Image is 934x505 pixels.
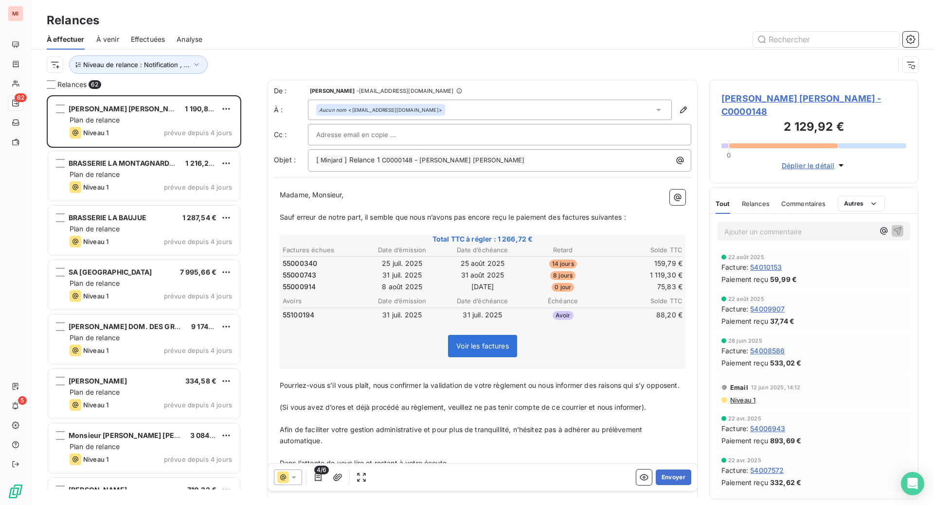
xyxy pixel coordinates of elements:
span: Tout [716,200,730,208]
span: Madame, Monsieur, [280,191,344,199]
span: 1 216,28 € [185,159,220,167]
span: Monsieur [PERSON_NAME] [PERSON_NAME] [69,431,221,439]
th: Échéance [523,296,603,306]
span: 1 190,89 € [185,104,219,113]
span: 54008586 [750,346,785,356]
span: Avoir [553,311,574,320]
span: 54006943 [750,423,785,434]
span: Dans l’attente de vous lire et restant à votre écoute. [280,459,449,467]
span: Plan de relance [70,388,120,396]
td: 31 juil. 2025 [362,310,442,320]
span: [PERSON_NAME] DOM. DES GRANDES VIGNES [69,322,227,331]
span: 22 avr. 2025 [728,416,761,421]
td: 31 juil. 2025 [443,310,522,320]
th: Date d’émission [362,296,442,306]
span: De : [274,86,308,96]
span: 62 [89,80,101,89]
span: 62 [15,93,27,102]
span: Plan de relance [70,333,120,342]
span: 5 [18,396,27,405]
span: 22 août 2025 [728,296,764,302]
span: À effectuer [47,35,85,44]
td: 159,79 € [604,258,683,269]
div: MI [8,6,23,21]
td: 8 août 2025 [362,281,442,292]
span: prévue depuis 4 jours [164,129,232,137]
td: 1 119,30 € [604,270,683,280]
span: 28 juin 2025 [728,338,762,344]
span: 59,99 € [770,274,797,284]
span: 7 995,66 € [180,268,217,276]
th: Solde TTC [604,296,683,306]
h3: 2 129,92 € [721,118,906,138]
span: Plan de relance [70,116,120,124]
span: Afin de faciliter votre gestion administrative et pour plus de tranquillité, n’hésitez pas à adhé... [280,425,644,445]
span: 12 juin 2025, 14:12 [751,384,801,390]
span: 55000743 [283,270,316,280]
em: Aucun nom [319,106,346,113]
span: Minjard [319,155,344,166]
div: <[EMAIL_ADDRESS][DOMAIN_NAME]> [319,106,442,113]
td: 31 août 2025 [443,270,522,280]
button: Niveau de relance : Notification , ... [69,55,208,74]
span: prévue depuis 4 jours [164,183,232,191]
span: 4/6 [314,466,329,474]
label: Cc : [274,130,308,139]
span: Effectuées [131,35,165,44]
span: Niveau 1 [729,396,755,404]
span: Pourriez-vous s’il vous plaît, nous confirmer la validation de votre règlement ou nous informer d... [280,381,680,389]
span: 3 084,19 € [190,431,226,439]
span: 14 jours [549,260,577,268]
span: Plan de relance [70,442,120,451]
th: Factures échues [282,245,361,255]
button: Envoyer [656,470,691,485]
span: prévue depuis 4 jours [164,347,232,354]
td: 88,20 € [604,310,683,320]
span: Objet : [274,156,296,164]
span: [PERSON_NAME] [69,486,127,494]
td: 25 août 2025 [443,258,522,269]
span: (Si vous avez d’ores et déjà procédé au règlement, veuillez ne pas tenir compte de ce courrier et... [280,403,646,411]
span: prévue depuis 4 jours [164,455,232,463]
span: 22 avr. 2025 [728,457,761,463]
span: Niveau 1 [83,183,108,191]
div: Open Intercom Messenger [901,472,924,495]
span: Total TTC à régler : 1 266,72 € [281,234,684,244]
span: [PERSON_NAME] [PERSON_NAME] [69,104,187,113]
span: Niveau 1 [83,238,108,245]
span: ] Relance 1 [344,156,380,164]
span: Paiement reçu [721,477,768,488]
span: prévue depuis 4 jours [164,238,232,245]
span: 332,62 € [770,477,801,488]
span: SA [GEOGRAPHIC_DATA] [69,268,152,276]
span: Niveau 1 [83,455,108,463]
span: 22 août 2025 [728,254,764,260]
span: Facture : [721,423,748,434]
th: Retard [523,245,603,255]
td: [DATE] [443,281,522,292]
span: 334,58 € [185,377,216,385]
span: Paiement reçu [721,358,768,368]
span: Plan de relance [70,225,120,233]
span: C0000148 [380,155,414,166]
th: Avoirs [282,296,361,306]
span: Niveau 1 [83,129,108,137]
span: À venir [96,35,119,44]
span: prévue depuis 4 jours [164,292,232,300]
span: Niveau 1 [83,401,108,409]
span: 55000340 [283,259,317,268]
span: Relances [57,80,87,89]
span: [PERSON_NAME] [310,88,355,94]
span: Niveau de relance : Notification , ... [83,61,190,69]
span: Niveau 1 [83,292,108,300]
span: Analyse [177,35,202,44]
span: Facture : [721,465,748,475]
span: 55000914 [283,282,316,292]
span: 54009907 [750,304,785,314]
span: Paiement reçu [721,435,768,446]
td: 31 juil. 2025 [362,270,442,280]
input: Rechercher [753,32,899,47]
span: [PERSON_NAME] [PERSON_NAME] [418,155,526,166]
td: 25 juil. 2025 [362,258,442,269]
span: [ [316,156,319,164]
